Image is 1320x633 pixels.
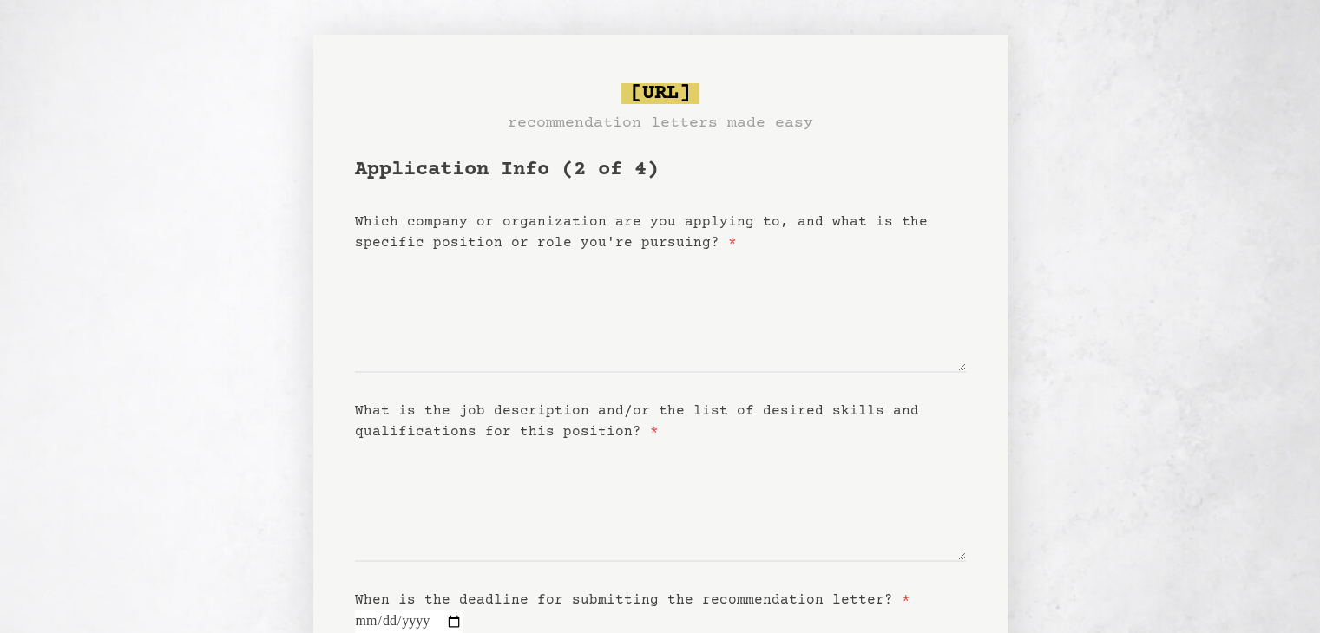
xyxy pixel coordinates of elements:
[355,403,919,440] label: What is the job description and/or the list of desired skills and qualifications for this position?
[355,214,928,251] label: Which company or organization are you applying to, and what is the specific position or role you'...
[621,83,699,104] span: [URL]
[508,111,813,135] h3: recommendation letters made easy
[355,592,910,608] label: When is the deadline for submitting the recommendation letter?
[355,156,966,184] h1: Application Info (2 of 4)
